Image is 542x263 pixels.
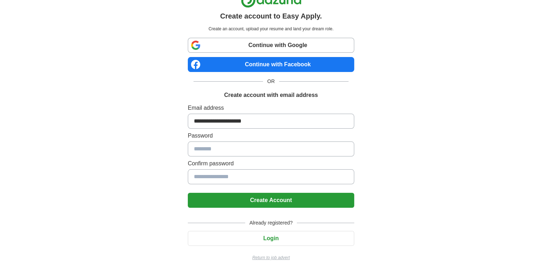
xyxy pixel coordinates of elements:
span: Already registered? [245,219,297,227]
label: Email address [188,104,354,112]
a: Continue with Facebook [188,57,354,72]
label: Confirm password [188,159,354,168]
span: OR [263,78,279,85]
a: Return to job advert [188,254,354,261]
p: Create an account, upload your resume and land your dream role. [189,26,353,32]
a: Continue with Google [188,38,354,53]
a: Login [188,235,354,241]
button: Login [188,231,354,246]
h1: Create account with email address [224,91,318,99]
label: Password [188,131,354,140]
button: Create Account [188,193,354,208]
h1: Create account to Easy Apply. [220,11,322,21]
